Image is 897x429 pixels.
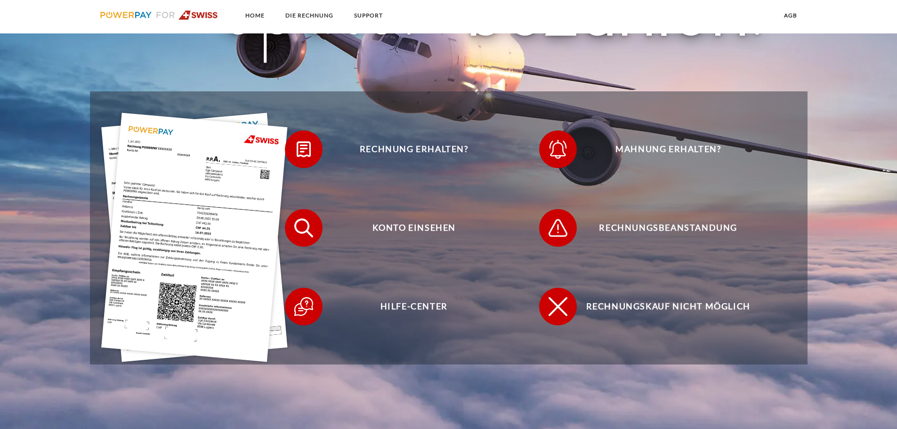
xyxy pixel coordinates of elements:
[277,7,341,24] a: DIE RECHNUNG
[292,216,315,240] img: qb_search.svg
[539,130,784,168] button: Mahnung erhalten?
[100,10,218,20] img: logo-swiss.svg
[553,288,784,325] span: Rechnungskauf nicht möglich
[292,138,315,161] img: qb_bill.svg
[299,209,529,247] span: Konto einsehen
[101,113,288,362] img: single_invoice_swiss_de.jpg
[292,295,315,318] img: qb_help.svg
[237,7,273,24] a: Home
[299,130,529,168] span: Rechnung erhalten?
[553,209,784,247] span: Rechnungsbeanstandung
[346,7,391,24] a: SUPPORT
[539,209,784,247] button: Rechnungsbeanstandung
[285,209,530,247] button: Konto einsehen
[285,288,530,325] button: Hilfe-Center
[546,295,570,318] img: qb_close.svg
[546,138,570,161] img: qb_bell.svg
[553,130,784,168] span: Mahnung erhalten?
[776,7,805,24] a: agb
[539,288,784,325] button: Rechnungskauf nicht möglich
[285,130,530,168] button: Rechnung erhalten?
[299,288,529,325] span: Hilfe-Center
[546,216,570,240] img: qb_warning.svg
